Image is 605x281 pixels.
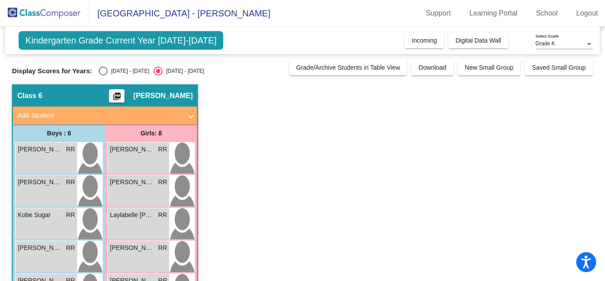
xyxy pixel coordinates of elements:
[535,40,555,47] span: Grade K
[110,243,154,253] span: [PERSON_NAME]
[99,67,204,75] mat-radio-group: Select an option
[412,37,437,44] span: Incoming
[158,145,167,154] span: RR
[18,243,62,253] span: [PERSON_NAME]
[18,178,62,187] span: [PERSON_NAME]
[448,32,508,48] button: Digital Data Wall
[66,145,75,154] span: RR
[296,64,400,71] span: Grade/Archive Students in Table View
[158,178,167,187] span: RR
[529,6,565,20] a: School
[105,124,197,142] div: Girls: 8
[158,243,167,253] span: RR
[569,6,605,20] a: Logout
[112,92,122,104] mat-icon: picture_as_pdf
[455,37,501,44] span: Digital Data Wall
[419,64,446,71] span: Download
[110,145,154,154] span: [PERSON_NAME]
[89,6,270,20] span: [GEOGRAPHIC_DATA] - [PERSON_NAME]
[419,6,458,20] a: Support
[158,210,167,220] span: RR
[462,6,525,20] a: Learning Portal
[411,59,453,75] button: Download
[17,111,182,121] mat-panel-title: Add Student
[17,91,42,100] span: Class 6
[465,64,514,71] span: New Small Group
[13,124,105,142] div: Boys : 6
[109,89,124,103] button: Print Students Details
[163,67,204,75] div: [DATE] - [DATE]
[19,31,223,50] span: Kindergarten Grade Current Year [DATE]-[DATE]
[13,107,197,124] mat-expansion-panel-header: Add Student
[12,67,92,75] span: Display Scores for Years:
[133,91,193,100] span: [PERSON_NAME]
[66,178,75,187] span: RR
[110,210,154,220] span: Laylabelle [PERSON_NAME]
[110,178,154,187] span: [PERSON_NAME]
[18,145,62,154] span: [PERSON_NAME]
[458,59,521,75] button: New Small Group
[66,243,75,253] span: RR
[532,64,586,71] span: Saved Small Group
[405,32,444,48] button: Incoming
[66,210,75,220] span: RR
[108,67,149,75] div: [DATE] - [DATE]
[289,59,407,75] button: Grade/Archive Students in Table View
[525,59,593,75] button: Saved Small Group
[18,210,62,220] span: Kobe Sugar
